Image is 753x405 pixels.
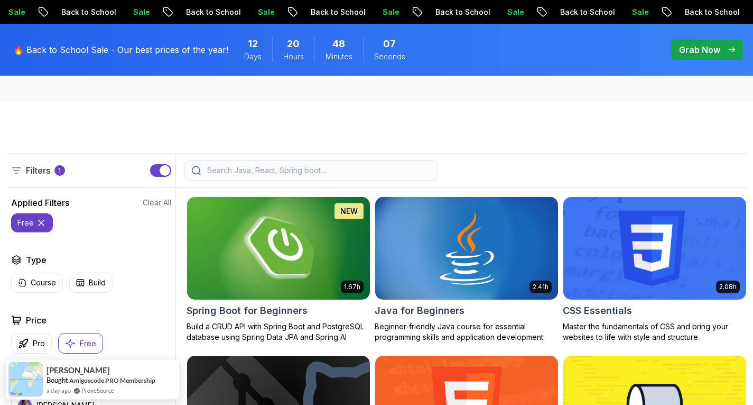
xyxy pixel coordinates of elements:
[375,196,559,343] a: Java for Beginners card2.41hJava for BeginnersBeginner-friendly Java course for essential program...
[8,362,43,397] img: provesource social proof notification image
[563,197,746,300] img: CSS Essentials card
[719,283,737,291] p: 2.08h
[187,321,370,343] p: Build a CRUD API with Spring Boot and PostgreSQL database using Spring Data JPA and Spring AI
[379,7,451,17] p: Back to School
[563,303,632,318] h2: CSS Essentials
[327,7,360,17] p: Sale
[332,37,345,51] span: 48 Minutes
[26,314,47,327] h2: Price
[679,43,720,56] p: Grab Now
[629,7,701,17] p: Back to School
[5,7,77,17] p: Back to School
[182,194,374,302] img: Spring Boot for Beginners card
[187,196,370,343] a: Spring Boot for Beginners card1.67hNEWSpring Boot for BeginnersBuild a CRUD API with Spring Boot ...
[375,303,464,318] h2: Java for Beginners
[80,338,96,349] p: Free
[283,51,304,62] span: Hours
[287,37,300,51] span: 20 Hours
[340,206,358,217] p: NEW
[248,37,258,51] span: 12 Days
[33,338,45,349] p: Pro
[11,333,52,354] button: Pro
[383,37,396,51] span: 7 Seconds
[375,197,558,300] img: Java for Beginners card
[11,213,53,232] button: free
[77,7,111,17] p: Sale
[13,43,228,56] p: 🔥 Back to School Sale - Our best prices of the year!
[244,51,262,62] span: Days
[143,197,171,208] button: Clear All
[31,277,56,288] p: Course
[255,7,327,17] p: Back to School
[576,7,610,17] p: Sale
[26,164,50,177] p: Filters
[81,386,114,395] a: ProveSource
[202,7,236,17] p: Sale
[533,283,549,291] p: 2.41h
[130,7,202,17] p: Back to School
[47,376,68,384] span: Bought
[451,7,485,17] p: Sale
[89,277,106,288] p: Build
[58,333,103,354] button: Free
[69,273,113,293] button: Build
[375,321,559,343] p: Beginner-friendly Java course for essential programming skills and application development
[205,165,431,176] input: Search Java, React, Spring boot ...
[47,366,110,375] span: [PERSON_NAME]
[58,166,61,175] p: 1
[11,196,69,209] h2: Applied Filters
[504,7,576,17] p: Back to School
[26,254,47,266] h2: Type
[326,51,352,62] span: Minutes
[374,51,405,62] span: Seconds
[17,218,34,228] p: free
[11,273,63,293] button: Course
[47,386,71,395] span: a day ago
[187,303,308,318] h2: Spring Boot for Beginners
[563,321,747,343] p: Master the fundamentals of CSS and bring your websites to life with style and structure.
[701,7,735,17] p: Sale
[69,376,155,384] a: Amigoscode PRO Membership
[563,196,747,343] a: CSS Essentials card2.08hCSS EssentialsMaster the fundamentals of CSS and bring your websites to l...
[344,283,360,291] p: 1.67h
